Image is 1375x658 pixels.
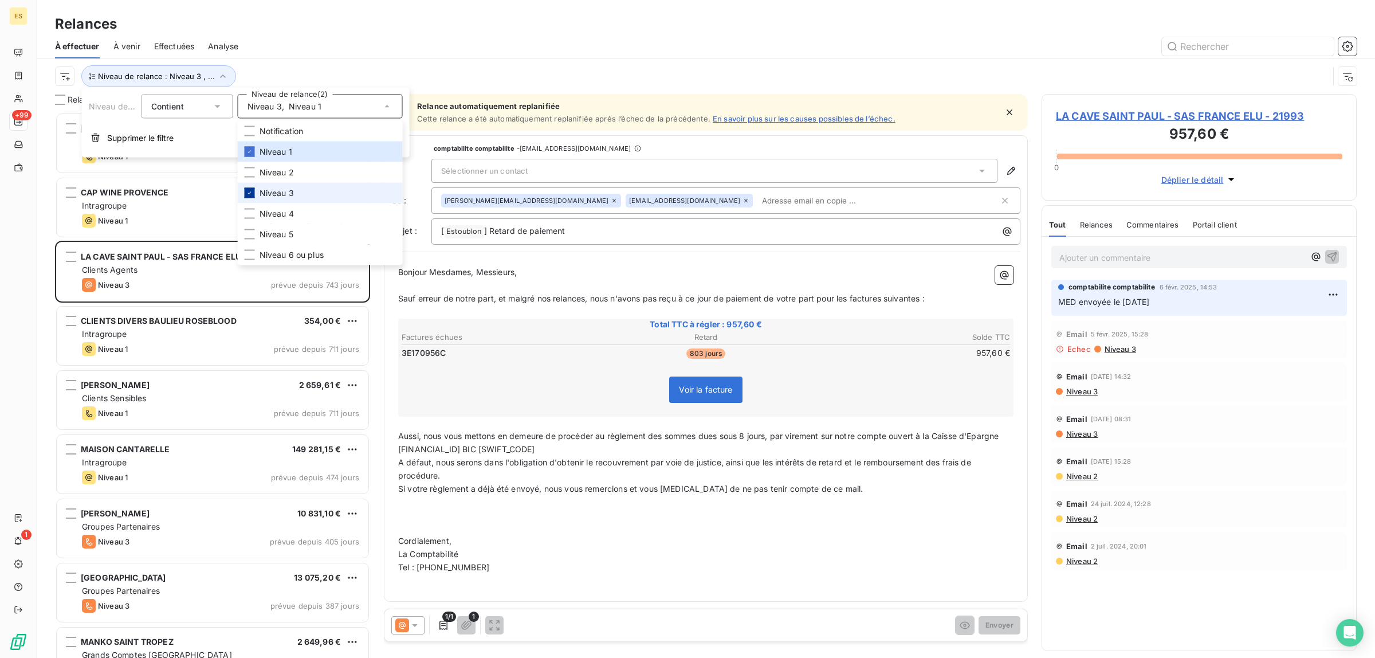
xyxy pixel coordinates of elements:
span: Sauf erreur de notre part, et malgré nos relances, nous n'avons pas reçu à ce jour de paiement de... [398,293,925,303]
span: Portail client [1193,220,1237,229]
button: Envoyer [979,616,1020,634]
h3: Relances [55,14,117,34]
label: Cc : [391,195,431,206]
span: prévue depuis 711 jours [274,344,359,354]
span: Cette relance a été automatiquement replanifiée après l’échec de la précédente. [417,114,710,123]
span: Niveau 3 [260,187,294,199]
span: Si votre règlement a déjà été envoyé, nous vous remercions et vous [MEDICAL_DATA] de ne pas tenir... [398,484,863,493]
span: Analyse [208,41,238,52]
span: Niveau de relance : Niveau 3 , ... [98,72,215,81]
span: Aussi, nous vous mettons en demeure de procéder au règlement des sommes dues sous 8 jours, par vi... [398,431,1001,454]
span: [PERSON_NAME] [81,508,150,518]
span: - [EMAIL_ADDRESS][DOMAIN_NAME] [517,145,631,152]
span: [DATE] 14:32 [1091,373,1132,380]
span: Intragroupe [82,201,127,210]
span: prévue depuis 387 jours [270,601,359,610]
span: 1 [21,530,32,540]
span: Niveau 1 [98,409,128,418]
span: 0 [1054,163,1059,172]
span: Tel : [PHONE_NUMBER] [398,562,489,572]
span: 10 831,10 € [297,508,341,518]
span: Niveau 3 [247,101,282,112]
span: Niveau 1 [98,344,128,354]
span: [GEOGRAPHIC_DATA] [81,573,166,582]
span: 24 juil. 2024, 12:28 [1091,500,1151,507]
span: Niveau 1 [260,146,292,158]
span: Voir la facture [679,385,732,394]
span: 2 659,61 € [299,380,341,390]
span: 3E170956C [402,347,446,359]
span: Groupes Partenaires [82,586,160,596]
span: 2 juil. 2024, 20:01 [1091,543,1147,550]
span: [ [441,226,444,236]
span: Niveau 1 [98,473,128,482]
span: Niveau 1 [289,101,321,112]
span: Email [1066,542,1087,551]
span: Niveau 3 [98,280,129,289]
span: prévue depuis 711 jours [274,409,359,418]
span: Niveau 2 [1065,557,1098,566]
span: La Comptabilité [398,549,458,559]
span: [PERSON_NAME] [81,380,150,390]
a: En savoir plus sur les causes possibles de l’échec. [713,114,895,123]
span: CLIENTS DIVERS BAULIEU ROSEBLOOD [81,316,237,326]
span: ] Retard de paiement [484,226,565,236]
span: 2 649,96 € [297,637,341,647]
span: CAP WINE PROVENCE [81,187,169,197]
span: MANKO SAINT TROPEZ [81,637,174,647]
button: Niveau de relance : Niveau 3 , ... [81,65,236,87]
div: Open Intercom Messenger [1336,619,1364,647]
span: prévue depuis 474 jours [271,473,359,482]
span: [EMAIL_ADDRESS][DOMAIN_NAME] [629,197,740,204]
span: Niveau 3 [98,601,129,610]
span: Niveau 2 [1065,472,1098,481]
span: Sélectionner un contact [441,166,528,175]
span: LA CAVE SAINT PAUL - SAS FRANCE ELU - 21993 [1056,108,1342,124]
th: Solde TTC [808,331,1011,343]
span: Niveau 2 [1065,514,1098,523]
span: Niveau 2 [260,167,294,178]
span: Clients Sensibles [82,393,147,403]
span: Effectuées [154,41,195,52]
span: Email [1066,330,1087,339]
span: 354,00 € [304,316,341,326]
span: Email [1066,414,1087,424]
span: De : [391,143,431,154]
span: Niveau 3 [1065,429,1098,438]
span: Estoublon [445,225,483,238]
span: Niveau 3 [1103,344,1136,354]
span: MED envoyée le [DATE] [1058,297,1149,307]
span: Email [1066,372,1087,381]
span: Echec [1067,344,1091,354]
span: Relances [1080,220,1113,229]
span: prévue depuis 405 jours [270,537,359,546]
span: prévue depuis 743 jours [271,280,359,289]
div: ES [9,7,27,25]
span: [PERSON_NAME] [81,123,150,133]
span: Objet : [391,226,417,236]
div: grid [55,112,370,658]
span: Intragroupe [82,329,127,339]
span: 149 281,15 € [292,444,341,454]
span: +99 [12,110,32,120]
span: , [282,101,284,112]
span: 1/1 [442,612,456,622]
span: Groupes Partenaires [82,522,160,531]
span: 13 075,20 € [294,573,341,582]
span: Niveau 6 ou plus [260,249,324,261]
span: À effectuer [55,41,100,52]
span: À venir [113,41,140,52]
span: Niveau 3 [1065,387,1098,396]
img: Logo LeanPay [9,633,27,651]
span: Contient [151,101,184,111]
button: Supprimer le filtre [82,126,410,151]
span: Cordialement, [398,536,451,546]
span: Relances [68,94,102,105]
label: À : [391,165,431,177]
span: 1 [469,612,479,622]
span: Commentaires [1126,220,1179,229]
span: Déplier le détail [1161,174,1224,186]
span: LA CAVE SAINT PAUL - SAS FRANCE ELU [81,252,241,261]
span: Email [1066,499,1087,508]
span: [DATE] 15:28 [1091,458,1132,465]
